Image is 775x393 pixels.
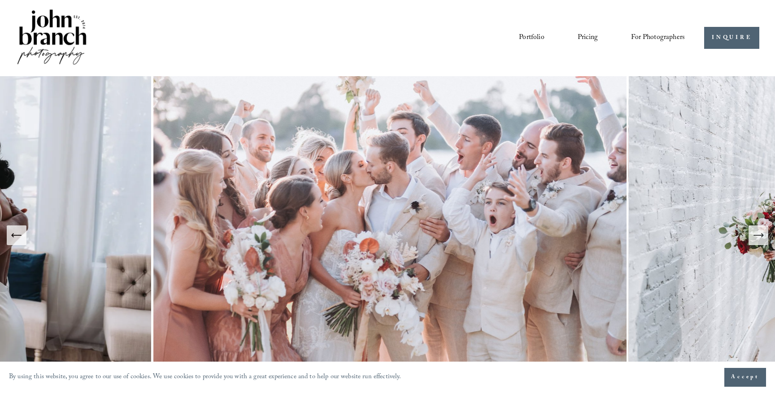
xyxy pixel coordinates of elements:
[16,8,88,68] img: John Branch IV Photography
[519,30,544,46] a: Portfolio
[749,225,768,245] button: Next Slide
[631,31,685,45] span: For Photographers
[724,368,766,387] button: Accept
[731,373,759,382] span: Accept
[704,27,759,49] a: INQUIRE
[578,30,598,46] a: Pricing
[7,225,26,245] button: Previous Slide
[9,371,401,384] p: By using this website, you agree to our use of cookies. We use cookies to provide you with a grea...
[631,30,685,46] a: folder dropdown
